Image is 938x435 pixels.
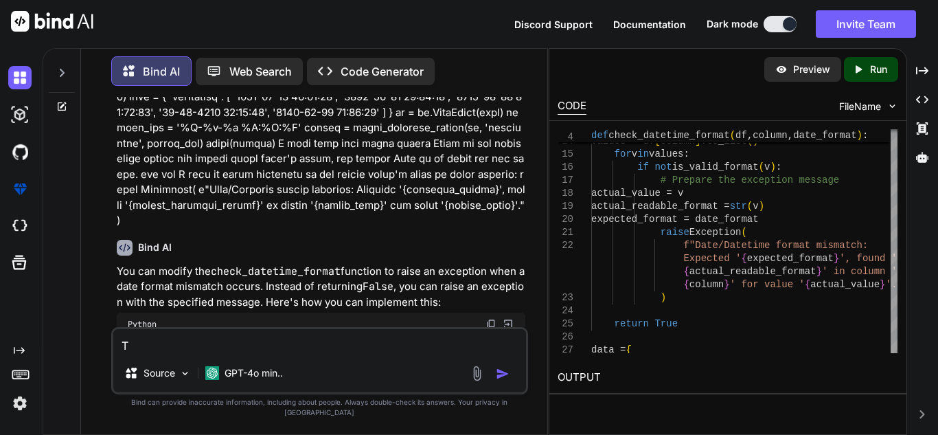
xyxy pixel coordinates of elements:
[672,161,759,172] span: is_valid_format
[514,19,593,30] span: Discord Support
[886,279,903,290] span: '."
[626,344,631,355] span: {
[558,200,573,213] div: 19
[558,187,573,200] div: 18
[730,279,805,290] span: ' for value '
[341,63,424,80] p: Code Generator
[724,279,729,290] span: }
[683,253,741,264] span: Expected '
[558,131,573,144] span: 4
[632,148,637,159] span: v
[880,279,885,290] span: }
[862,130,868,141] span: :
[8,177,32,201] img: premium
[839,253,897,264] span: ', found '
[683,148,689,159] span: :
[8,392,32,415] img: settings
[514,17,593,32] button: Discord Support
[591,201,730,212] span: actual_readable_format =
[730,201,747,212] span: str
[469,366,485,381] img: attachment
[689,227,742,238] span: Exception
[179,368,191,379] img: Pick Models
[747,130,753,141] span: ,
[654,318,678,329] span: True
[613,17,686,32] button: Documentation
[225,366,283,380] p: GPT-4o min..
[839,100,881,113] span: FileName
[805,279,810,290] span: {
[689,266,816,277] span: actual_readable_format
[229,63,292,80] p: Web Search
[117,264,525,311] p: You can modify the function to raise an exception when a date format mismatch occurs. Instead of ...
[558,174,573,187] div: 17
[8,214,32,238] img: cloudideIcon
[211,265,341,278] code: check_datetime_format
[558,317,573,331] div: 25
[637,161,649,172] span: if
[707,17,758,31] span: Dark mode
[759,161,764,172] span: (
[144,366,175,380] p: Source
[753,135,758,146] span: )
[870,63,887,76] p: Run
[816,266,822,277] span: }
[735,130,747,141] span: df
[747,135,753,146] span: (
[776,161,781,172] span: :
[558,148,573,161] div: 15
[683,240,868,251] span: f"Date/Datetime format mismatch:
[793,63,830,76] p: Preview
[558,291,573,304] div: 23
[654,135,660,146] span: [
[558,304,573,317] div: 24
[747,253,834,264] span: expected_format
[502,318,514,331] img: Open in Browser
[558,331,573,344] div: 26
[111,397,528,418] p: Bind can provide inaccurate information, including about people. Always double-check its answers....
[143,63,180,80] p: Bind AI
[857,130,862,141] span: )
[730,130,735,141] span: (
[8,140,32,164] img: githubDark
[747,201,753,212] span: (
[117,27,525,229] p: loremi dolors am co adip elitsedd eiusmo temporin utl etdol_magnaali_enimad(mi, veniam, quis_nost...
[701,135,747,146] span: .to_list
[683,266,689,277] span: {
[654,161,672,172] span: not
[764,161,770,172] span: v
[363,280,393,293] code: False
[591,188,683,199] span: actual_value = v
[549,361,906,394] h2: OUTPUT
[615,318,649,329] span: return
[810,279,880,290] span: actual_value
[770,161,776,172] span: )
[886,100,898,112] img: chevron down
[649,148,683,159] span: values
[496,367,510,381] img: icon
[759,201,764,212] span: )
[615,148,632,159] span: for
[689,279,724,290] span: column
[558,239,573,252] div: 22
[591,130,608,141] span: def
[128,319,157,330] span: Python
[741,253,746,264] span: {
[816,10,916,38] button: Invite Team
[8,66,32,89] img: darkChat
[613,19,686,30] span: Documentation
[661,292,666,303] span: )
[558,98,586,115] div: CODE
[608,130,729,141] span: check_datetime_format
[591,214,759,225] span: expected_format = date_format
[485,319,496,330] img: copy
[741,227,746,238] span: (
[834,253,839,264] span: }
[113,329,526,354] textarea: T
[11,11,93,32] img: Bind AI
[637,148,649,159] span: in
[788,130,793,141] span: ,
[753,201,758,212] span: v
[683,279,689,290] span: {
[558,226,573,239] div: 21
